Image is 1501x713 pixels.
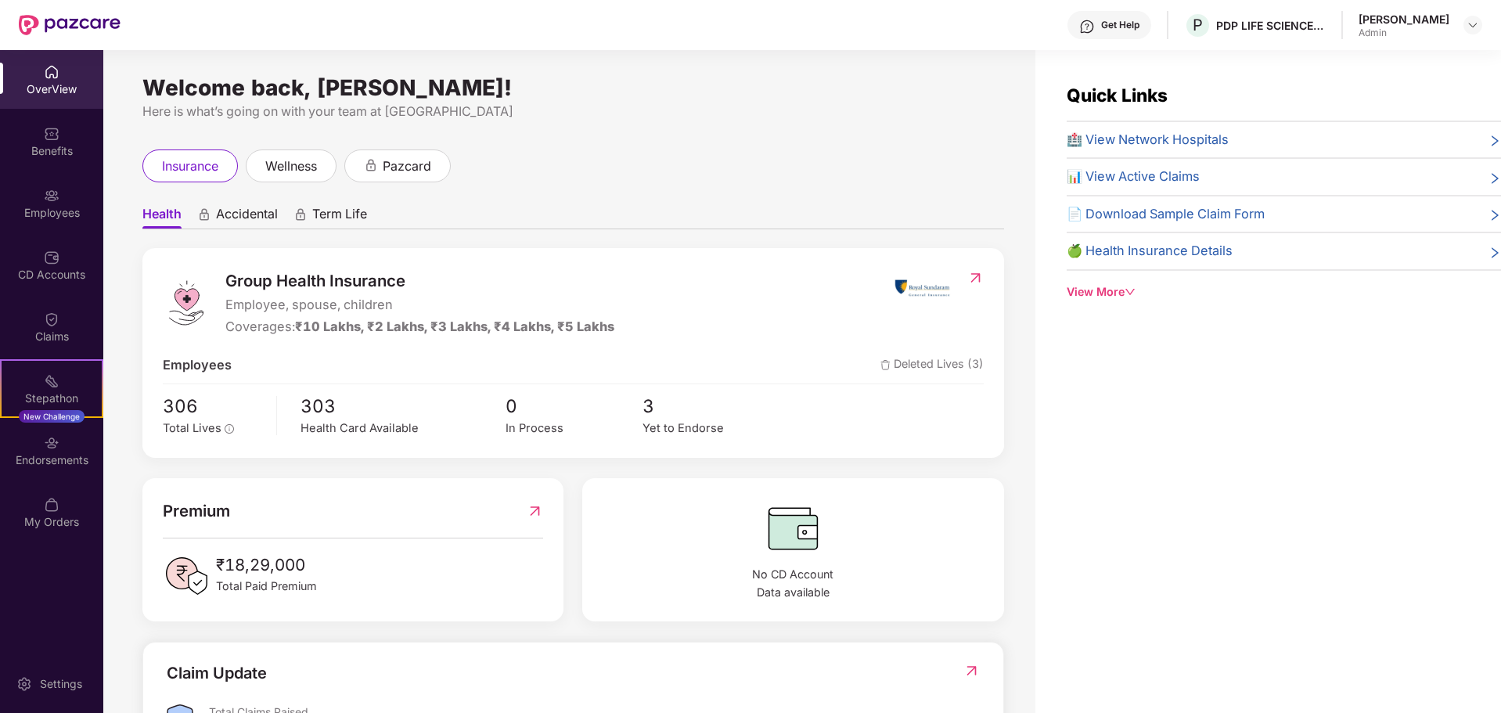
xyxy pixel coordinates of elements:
[1488,207,1501,225] span: right
[142,81,1004,94] div: Welcome back, [PERSON_NAME]!
[1079,19,1095,34] img: svg+xml;base64,PHN2ZyBpZD0iSGVscC0zMngzMiIgeG1sbnM9Imh0dHA6Ly93d3cudzMub3JnLzIwMDAvc3ZnIiB3aWR0aD...
[312,206,367,229] span: Term Life
[967,270,984,286] img: RedirectIcon
[225,295,614,315] span: Employee, spouse, children
[1193,16,1203,34] span: P
[163,355,232,376] span: Employees
[19,15,121,35] img: New Pazcare Logo
[19,410,85,423] div: New Challenge
[364,158,378,172] div: animation
[216,206,278,229] span: Accidental
[1125,286,1136,297] span: down
[1067,283,1501,301] div: View More
[44,497,59,513] img: svg+xml;base64,PHN2ZyBpZD0iTXlfT3JkZXJzIiBkYXRhLW5hbWU9Ik15IE9yZGVycyIgeG1sbnM9Imh0dHA6Ly93d3cudz...
[225,424,234,434] span: info-circle
[603,499,984,558] img: CDBalanceIcon
[197,207,211,221] div: animation
[16,676,32,692] img: svg+xml;base64,PHN2ZyBpZD0iU2V0dGluZy0yMHgyMCIgeG1sbnM9Imh0dHA6Ly93d3cudzMub3JnLzIwMDAvc3ZnIiB3aW...
[44,126,59,142] img: svg+xml;base64,PHN2ZyBpZD0iQmVuZWZpdHMiIHhtbG5zPSJodHRwOi8vd3d3LnczLm9yZy8yMDAwL3N2ZyIgd2lkdGg9Ij...
[167,661,267,686] div: Claim Update
[643,420,779,438] div: Yet to Endorse
[1067,241,1233,261] span: 🍏 Health Insurance Details
[643,392,779,420] span: 3
[527,499,543,524] img: RedirectIcon
[142,102,1004,121] div: Here is what’s going on with your team at [GEOGRAPHIC_DATA]
[216,578,317,595] span: Total Paid Premium
[44,64,59,80] img: svg+xml;base64,PHN2ZyBpZD0iSG9tZSIgeG1sbnM9Imh0dHA6Ly93d3cudzMub3JnLzIwMDAvc3ZnIiB3aWR0aD0iMjAiIG...
[1359,12,1449,27] div: [PERSON_NAME]
[506,420,643,438] div: In Process
[963,663,980,679] img: RedirectIcon
[880,360,891,370] img: deleteIcon
[293,207,308,221] div: animation
[163,553,210,600] img: PaidPremiumIcon
[44,250,59,265] img: svg+xml;base64,PHN2ZyBpZD0iQ0RfQWNjb3VudHMiIGRhdGEtbmFtZT0iQ0QgQWNjb3VudHMiIHhtbG5zPSJodHRwOi8vd3...
[44,311,59,327] img: svg+xml;base64,PHN2ZyBpZD0iQ2xhaW0iIHhtbG5zPSJodHRwOi8vd3d3LnczLm9yZy8yMDAwL3N2ZyIgd2lkdGg9IjIwIi...
[1359,27,1449,39] div: Admin
[163,421,221,435] span: Total Lives
[1067,85,1168,106] span: Quick Links
[1101,19,1139,31] div: Get Help
[44,435,59,451] img: svg+xml;base64,PHN2ZyBpZD0iRW5kb3JzZW1lbnRzIiB4bWxucz0iaHR0cDovL3d3dy53My5vcmcvMjAwMC9zdmciIHdpZH...
[225,317,614,337] div: Coverages:
[44,188,59,203] img: svg+xml;base64,PHN2ZyBpZD0iRW1wbG95ZWVzIiB4bWxucz0iaHR0cDovL3d3dy53My5vcmcvMjAwMC9zdmciIHdpZHRoPS...
[1067,167,1200,187] span: 📊 View Active Claims
[893,268,952,308] img: insurerIcon
[2,391,102,406] div: Stepathon
[880,355,984,376] span: Deleted Lives (3)
[1067,130,1229,150] span: 🏥 View Network Hospitals
[225,268,614,293] span: Group Health Insurance
[506,392,643,420] span: 0
[383,157,431,176] span: pazcard
[35,676,87,692] div: Settings
[163,499,230,524] span: Premium
[1467,19,1479,31] img: svg+xml;base64,PHN2ZyBpZD0iRHJvcGRvd24tMzJ4MzIiIHhtbG5zPSJodHRwOi8vd3d3LnczLm9yZy8yMDAwL3N2ZyIgd2...
[44,373,59,389] img: svg+xml;base64,PHN2ZyB4bWxucz0iaHR0cDovL3d3dy53My5vcmcvMjAwMC9zdmciIHdpZHRoPSIyMSIgaGVpZ2h0PSIyMC...
[295,319,614,334] span: ₹10 Lakhs, ₹2 Lakhs, ₹3 Lakhs, ₹4 Lakhs, ₹5 Lakhs
[301,420,506,438] div: Health Card Available
[1067,204,1265,225] span: 📄 Download Sample Claim Form
[1488,170,1501,187] span: right
[265,157,317,176] span: wellness
[163,392,265,420] span: 306
[1488,133,1501,150] span: right
[1216,18,1326,33] div: PDP LIFE SCIENCE LOGISTICS INDIA PRIVATE LIMITED
[1488,244,1501,261] span: right
[162,157,218,176] span: insurance
[216,553,317,578] span: ₹18,29,000
[142,206,182,229] span: Health
[163,279,210,326] img: logo
[603,566,984,601] span: No CD Account Data available
[301,392,506,420] span: 303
